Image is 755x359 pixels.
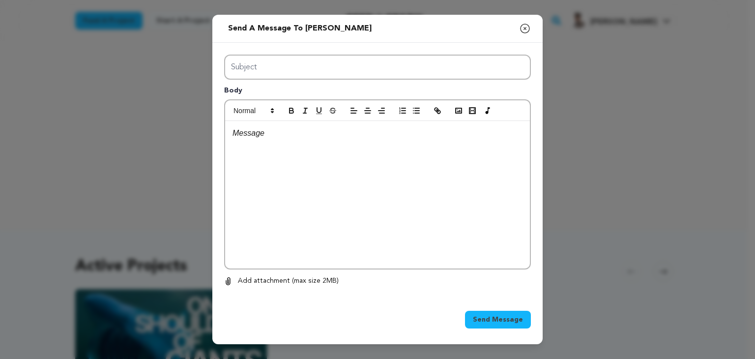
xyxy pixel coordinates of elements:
[473,315,523,325] span: Send Message
[465,311,531,329] button: Send Message
[238,275,339,287] p: Add attachment (max size 2MB)
[224,19,376,38] h2: Send a message to [PERSON_NAME]
[224,86,531,99] p: Body
[224,275,339,287] button: Add attachment (max size 2MB)
[224,55,531,80] input: Enter subject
